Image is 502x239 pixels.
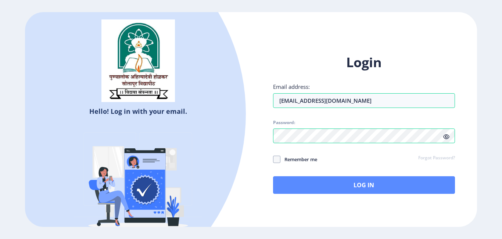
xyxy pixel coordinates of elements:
label: Password: [273,120,295,126]
button: Log In [273,176,455,194]
img: sulogo.png [101,19,175,102]
h1: Login [273,54,455,71]
input: Email address [273,93,455,108]
a: Forgot Password? [418,155,455,162]
label: Email address: [273,83,310,90]
span: Remember me [280,155,317,164]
